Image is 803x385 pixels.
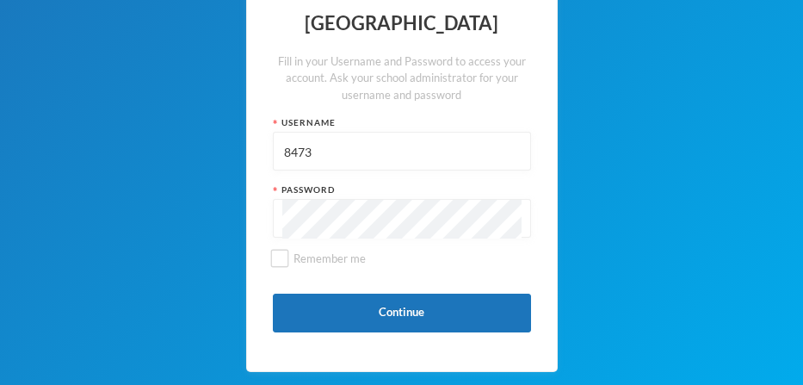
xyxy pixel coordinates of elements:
button: Continue [273,294,531,332]
div: [GEOGRAPHIC_DATA] [273,7,531,40]
div: Username [273,116,531,129]
span: Remember me [287,251,373,265]
div: Password [273,183,531,196]
div: Fill in your Username and Password to access your account. Ask your school administrator for your... [273,53,531,104]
